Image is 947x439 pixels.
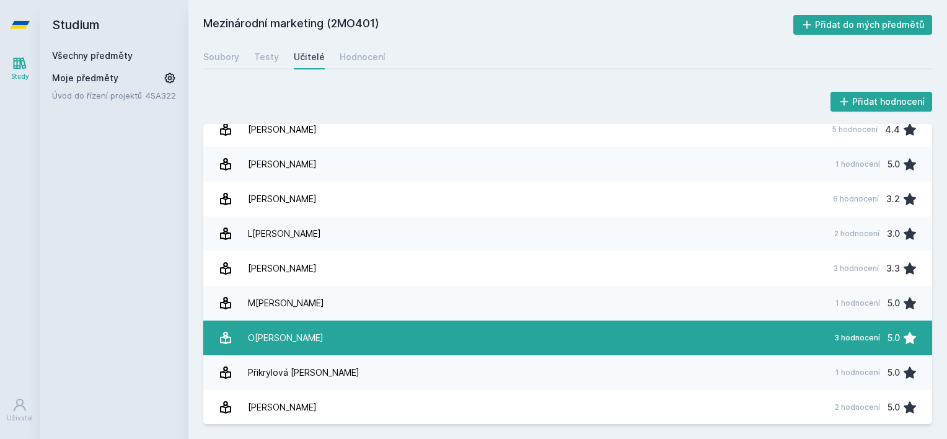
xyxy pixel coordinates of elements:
div: Study [11,72,29,81]
div: 3 hodnocení [834,333,880,343]
div: 5.0 [888,152,900,177]
div: L[PERSON_NAME] [248,221,321,246]
div: Soubory [203,51,239,63]
div: 5.0 [888,326,900,350]
h2: Mezinárodní marketing (2MO401) [203,15,793,35]
div: 5.0 [888,395,900,420]
a: M[PERSON_NAME] 1 hodnocení 5.0 [203,286,932,321]
div: [PERSON_NAME] [248,256,317,281]
div: Přikrylová [PERSON_NAME] [248,360,359,385]
a: Testy [254,45,279,69]
a: 4SA322 [146,91,176,100]
a: L[PERSON_NAME] 2 hodnocení 3.0 [203,216,932,251]
a: Uživatel [2,391,37,429]
div: 5.0 [888,291,900,316]
div: 3.0 [887,221,900,246]
div: Hodnocení [340,51,385,63]
a: Soubory [203,45,239,69]
a: Study [2,50,37,87]
div: 3.2 [886,187,900,211]
div: [PERSON_NAME] [248,187,317,211]
div: 3.3 [886,256,900,281]
span: Moje předměty [52,72,118,84]
a: Všechny předměty [52,50,133,61]
a: [PERSON_NAME] 1 hodnocení 5.0 [203,147,932,182]
a: Hodnocení [340,45,385,69]
div: Uživatel [7,414,33,423]
a: [PERSON_NAME] 5 hodnocení 4.4 [203,112,932,147]
div: 2 hodnocení [835,402,880,412]
div: 5.0 [888,360,900,385]
button: Přidat hodnocení [830,92,933,112]
div: 2 hodnocení [834,229,879,239]
a: Přikrylová [PERSON_NAME] 1 hodnocení 5.0 [203,355,932,390]
a: Úvod do řízení projektů [52,89,146,102]
div: 1 hodnocení [835,298,880,308]
div: Učitelé [294,51,325,63]
div: [PERSON_NAME] [248,117,317,142]
div: Testy [254,51,279,63]
a: [PERSON_NAME] 3 hodnocení 3.3 [203,251,932,286]
a: O[PERSON_NAME] 3 hodnocení 5.0 [203,321,932,355]
a: Učitelé [294,45,325,69]
div: 3 hodnocení [833,264,879,273]
div: 4.4 [885,117,900,142]
button: Přidat do mých předmětů [793,15,933,35]
a: [PERSON_NAME] 2 hodnocení 5.0 [203,390,932,425]
div: 5 hodnocení [832,125,878,135]
div: 1 hodnocení [835,368,880,378]
div: [PERSON_NAME] [248,152,317,177]
div: 1 hodnocení [835,159,880,169]
div: [PERSON_NAME] [248,395,317,420]
div: O[PERSON_NAME] [248,326,324,350]
a: [PERSON_NAME] 6 hodnocení 3.2 [203,182,932,216]
div: M[PERSON_NAME] [248,291,324,316]
div: 6 hodnocení [833,194,879,204]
